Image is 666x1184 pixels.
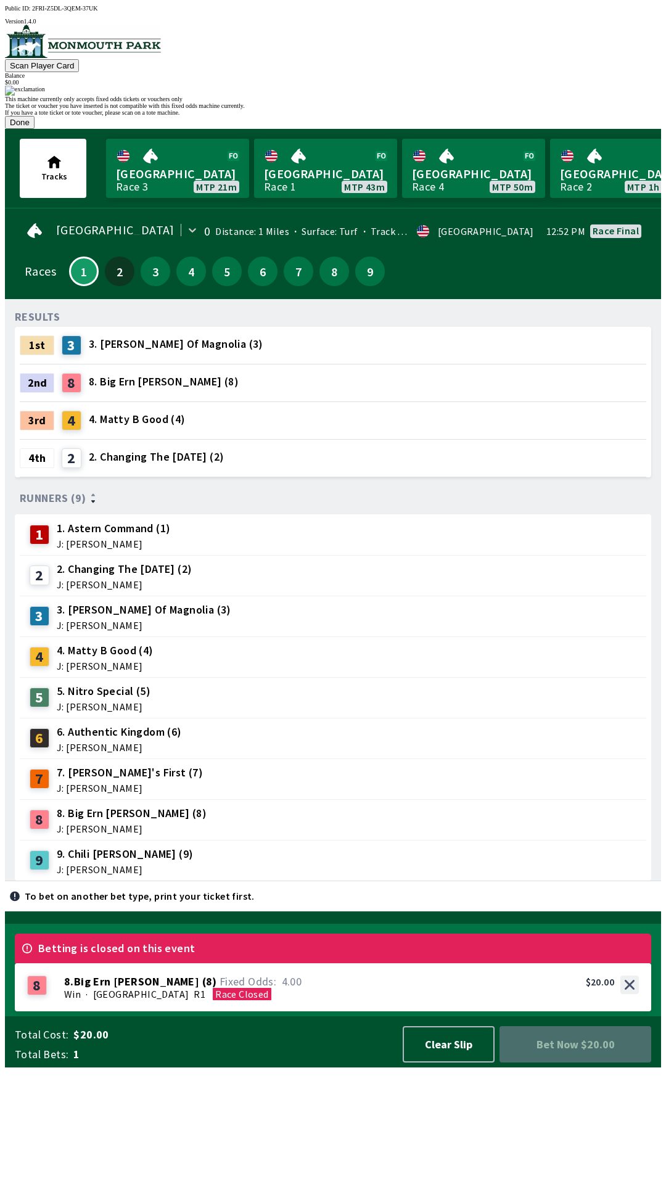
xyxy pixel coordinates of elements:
a: [GEOGRAPHIC_DATA]Race 4MTP 50m [402,139,545,198]
button: 1 [69,257,99,286]
button: Bet Now $20.00 [499,1026,651,1063]
span: J: [PERSON_NAME] [57,620,231,630]
div: Race 2 [560,182,592,192]
span: 9. Chili [PERSON_NAME] (9) [57,846,193,862]
p: To bet on another bet type, print your ticket first. [25,891,255,901]
span: ( 8 ) [202,976,217,988]
div: 2 [30,565,49,585]
button: Done [5,116,35,129]
div: 4th [20,448,54,468]
span: $20.00 [73,1027,391,1042]
span: [GEOGRAPHIC_DATA] [412,166,535,182]
span: Runners (9) [20,493,86,503]
span: J: [PERSON_NAME] [57,702,150,712]
span: 9 [358,267,382,276]
button: 6 [248,257,277,286]
span: 1 [73,1047,391,1062]
span: Race Closed [215,988,268,1000]
div: 7 [30,769,49,789]
span: Win [64,988,81,1000]
div: Runners (9) [20,492,646,504]
span: [GEOGRAPHIC_DATA] [93,988,189,1000]
span: 4.00 [282,974,302,989]
span: 7. [PERSON_NAME]'s First (7) [57,765,203,781]
span: 4. Matty B Good (4) [57,643,154,659]
button: Tracks [20,139,86,198]
div: Race 3 [116,182,148,192]
div: This machine currently only accepts fixed odds tickets or vouchers only [5,96,661,102]
span: 7 [287,267,310,276]
span: J: [PERSON_NAME] [57,742,182,752]
div: Race 4 [412,182,444,192]
div: 5 [30,688,49,707]
button: Clear Slip [403,1026,495,1063]
span: Big Ern [PERSON_NAME] [74,976,199,988]
span: Track Condition: Firm [358,225,467,237]
span: 2. Changing The [DATE] (2) [57,561,192,577]
span: Distance: 1 Miles [215,225,289,237]
div: Race 1 [264,182,296,192]
button: 7 [284,257,313,286]
div: 1 [30,525,49,545]
div: 1st [20,335,54,355]
span: [GEOGRAPHIC_DATA] [264,166,387,182]
div: Version 1.4.0 [5,18,661,25]
span: J: [PERSON_NAME] [57,824,207,834]
span: 8 [323,267,346,276]
div: 3rd [20,411,54,430]
span: 12:52 PM [546,226,585,236]
span: J: [PERSON_NAME] [57,580,192,590]
span: Bet Now $20.00 [509,1036,641,1053]
span: 3. [PERSON_NAME] Of Magnolia (3) [57,602,231,618]
div: Race final [593,226,639,236]
span: 8. Big Ern [PERSON_NAME] (8) [57,805,207,821]
span: 6 [251,267,274,276]
div: 2 [62,448,81,468]
span: Surface: Turf [289,225,358,237]
span: 4 [179,267,203,276]
div: 3 [30,606,49,626]
button: 2 [105,257,134,286]
div: 4 [30,647,49,667]
div: 8 [30,810,49,829]
span: MTP 43m [344,182,385,192]
span: MTP 21m [196,182,237,192]
button: 8 [319,257,349,286]
span: Betting is closed on this event [38,943,195,953]
img: venue logo [5,25,161,58]
button: 5 [212,257,242,286]
span: J: [PERSON_NAME] [57,783,203,793]
span: 3 [144,267,167,276]
span: Total Bets: [15,1047,68,1062]
span: 1. Astern Command (1) [57,520,170,536]
a: [GEOGRAPHIC_DATA]Race 3MTP 21m [106,139,249,198]
button: 9 [355,257,385,286]
div: The ticket or voucher you have inserted is not compatible with this fixed odds machine currently. [5,102,661,109]
div: 9 [30,850,49,870]
div: [GEOGRAPHIC_DATA] [438,226,534,236]
span: 8 . [64,976,74,988]
div: $20.00 [586,976,614,988]
div: 2nd [20,373,54,393]
span: MTP 50m [492,182,533,192]
div: 6 [30,728,49,748]
button: 4 [176,257,206,286]
span: · [86,988,88,1000]
span: 8. Big Ern [PERSON_NAME] (8) [89,374,239,390]
div: If you have a tote ticket or tote voucher, please scan on a tote machine. [5,109,661,116]
div: 4 [62,411,81,430]
span: 6. Authentic Kingdom (6) [57,724,182,740]
div: 8 [62,373,81,393]
div: 3 [62,335,81,355]
div: Public ID: [5,5,661,12]
div: Balance [5,72,661,79]
div: 0 [204,226,210,236]
span: 5 [215,267,239,276]
span: J: [PERSON_NAME] [57,865,193,874]
span: 2. Changing The [DATE] (2) [89,449,224,465]
span: Total Cost: [15,1027,68,1042]
span: [GEOGRAPHIC_DATA] [116,166,239,182]
span: 1 [73,268,94,274]
div: Races [25,266,56,276]
button: 3 [141,257,170,286]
